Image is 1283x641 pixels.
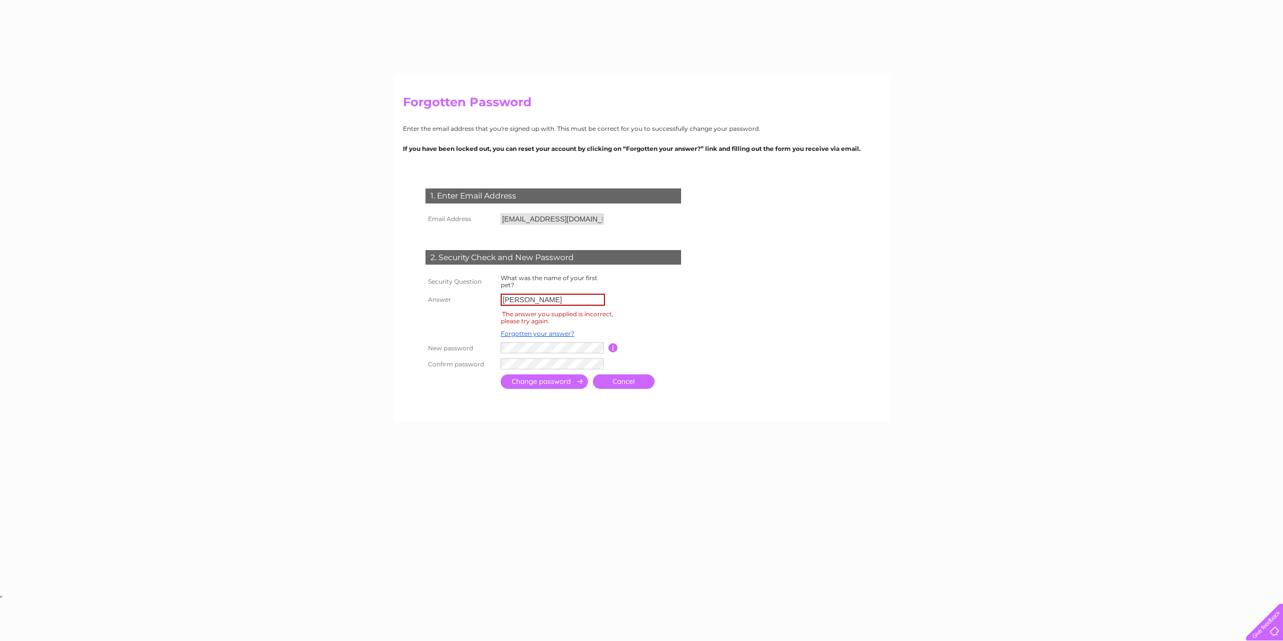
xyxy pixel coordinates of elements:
div: The answer you supplied is incorrect, please try again. [501,309,613,326]
div: 1. Enter Email Address [425,188,681,203]
input: Submit [501,374,588,389]
label: What was the name of your first pet? [501,274,597,289]
p: If you have been locked out, you can reset your account by clicking on “Forgotten your answer?” l... [403,144,880,153]
th: Security Question [423,272,498,291]
th: Email Address [423,211,498,227]
th: Confirm password [423,356,498,372]
h2: Forgotten Password [403,95,880,114]
th: New password [423,340,498,356]
a: Forgotten your answer? [501,330,574,337]
input: Information [608,343,618,352]
th: Answer [423,291,498,308]
div: 2. Security Check and New Password [425,250,681,265]
p: Enter the email address that you're signed up with. This must be correct for you to successfully ... [403,124,880,133]
a: Cancel [593,374,655,389]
